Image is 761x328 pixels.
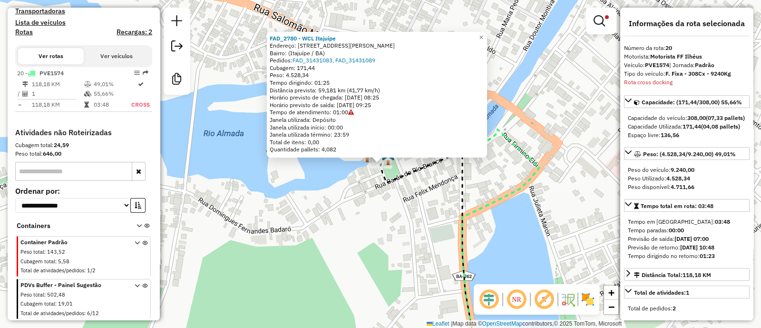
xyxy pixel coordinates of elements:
[17,221,124,231] span: Containers
[624,286,750,298] a: Total de atividades:1
[424,320,624,328] div: Map data © contributors,© 2025 TomTom, Microsoft
[20,258,55,265] span: Cubagem total
[15,149,152,158] div: Peso total:
[671,183,694,190] strong: 4.711,66
[15,7,152,15] h4: Transportadoras
[715,218,730,225] strong: 03:48
[700,252,715,259] strong: 01:23
[143,70,148,76] em: Rota exportada
[31,89,84,99] td: 1
[18,48,84,64] button: Ver rotas
[84,81,91,87] i: % de utilização do peso
[270,71,309,79] span: Peso: 4.528,34
[665,44,672,51] strong: 20
[560,292,576,307] img: Fluxo de ruas
[687,114,706,121] strong: 308,00
[15,28,33,36] h4: Rotas
[270,50,484,57] div: Bairro: (Itajuípe / BA)
[628,218,746,226] div: Tempo em [GEOGRAPHIC_DATA]:
[628,252,746,260] div: Tempo dirigindo no retorno:
[20,300,55,307] span: Cubagem total
[43,150,61,157] strong: 646,00
[669,227,684,234] strong: 00:00
[44,291,46,298] span: :
[84,102,89,108] i: Tempo total em rota
[17,100,22,109] td: =
[669,61,714,69] span: | Jornada:
[590,11,613,30] a: Exibir filtros
[624,162,750,195] div: Peso: (4.528,34/9.240,00) 49,01%
[671,166,694,173] strong: 9.240,00
[686,289,689,296] strong: 1
[84,91,91,97] i: % de utilização da cubagem
[270,42,484,50] div: Endereço: [STREET_ADDRESS][PERSON_NAME]
[93,80,131,89] td: 49,01%
[628,174,746,183] div: Peso Utilizado:
[451,320,452,327] span: |
[641,202,713,209] span: Tempo total em rota: 03:48
[533,288,556,311] span: Exibir rótulo
[20,281,123,289] span: PDVs Buffer - Painel Sugestão
[270,64,315,71] span: Cubagem: 171,44
[31,100,84,109] td: 118,18 KM
[84,48,149,64] button: Ver veículos
[645,61,669,69] strong: PVE1574
[482,320,523,327] a: OpenStreetMap
[20,267,84,274] span: Total de atividades/pedidos
[167,70,186,91] a: Criar modelo
[628,131,746,139] div: Espaço livre:
[608,301,615,313] span: −
[665,70,731,77] strong: F. Fixa - 308Cx - 9240Kg
[270,79,484,87] div: Tempo dirigindo: 01:25
[293,57,375,64] a: FAD_31431083, FAD_31431089
[624,214,750,264] div: Tempo total em rota: 03:48
[604,300,618,314] a: Zoom out
[270,146,484,153] div: Quantidade pallets: 4,082
[624,95,750,108] a: Capacidade: (171,44/308,00) 55,66%
[643,150,736,158] span: Peso: (4.528,34/9.240,00) 49,01%
[680,244,714,251] strong: [DATE] 10:48
[505,288,528,311] span: Ocultar NR
[624,70,750,78] div: Tipo do veículo:
[427,320,449,327] a: Leaflet
[348,109,354,116] a: Sem service time
[84,267,86,274] span: :
[706,114,745,121] strong: (07,33 pallets)
[167,37,186,58] a: Exportar sessão
[628,183,746,191] div: Peso disponível:
[695,61,714,69] strong: Padrão
[624,147,750,160] a: Peso: (4.528,34/9.240,00) 49,01%
[673,305,676,312] strong: 2
[683,123,701,130] strong: 171,44
[84,310,86,317] span: :
[478,288,500,311] span: Ocultar deslocamento
[138,81,144,87] i: Rota otimizada
[15,185,152,197] label: Ordenar por:
[604,286,618,300] a: Zoom in
[479,33,483,41] span: ×
[634,271,711,279] div: Distância Total:
[39,70,64,77] span: PVE1574
[22,81,28,87] i: Distância Total
[270,139,484,146] div: Total de itens: 0,00
[382,153,394,166] img: PA - Itajuípe
[628,235,746,243] div: Previsão de saída:
[17,70,64,77] span: 20 -
[608,287,615,298] span: +
[661,131,679,139] strong: 136,56
[44,248,46,255] span: :
[642,99,742,106] span: Capacidade: (171,44/308,00) 55,66%
[270,131,484,139] div: Janela utilizada término: 23:59
[15,19,152,27] h4: Lista de veículos
[270,116,484,124] div: Janela utilizada: Depósito
[628,304,746,313] div: Total de pedidos:
[15,128,152,137] h4: Atividades não Roteirizadas
[134,70,140,76] em: Opções
[650,53,702,60] strong: Motorista FF Ilhéus
[701,123,740,130] strong: (04,08 pallets)
[87,267,96,274] span: 1/2
[270,35,336,42] a: FAD_2780 - WCL Itajuípe
[47,291,65,298] span: 502,48
[55,300,57,307] span: :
